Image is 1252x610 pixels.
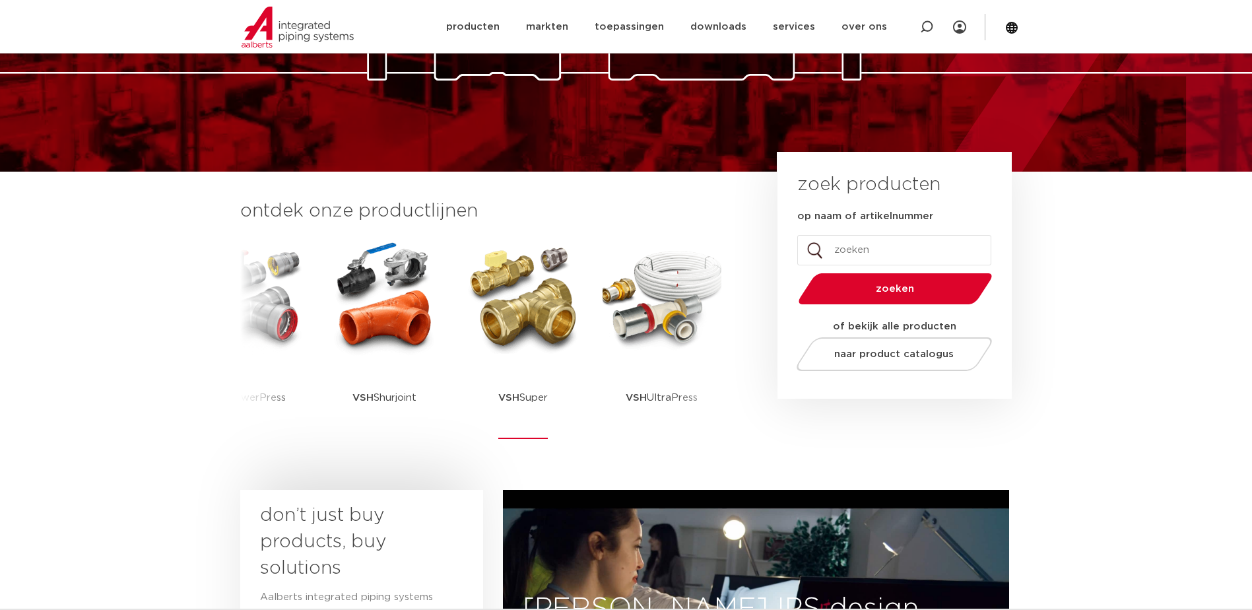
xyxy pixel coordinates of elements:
[260,502,440,582] h3: don’t just buy products, buy solutions
[797,235,991,265] input: zoeken
[626,393,647,403] strong: VSH
[352,393,374,403] strong: VSH
[793,272,997,306] button: zoeken
[797,210,933,223] label: op naam of artikelnummer
[206,356,286,439] p: PowerPress
[240,198,733,224] h3: ontdek onze productlijnen
[832,284,958,294] span: zoeken
[797,172,940,198] h3: zoek producten
[603,238,721,439] a: VSHUltraPress
[325,238,444,439] a: VSHShurjoint
[626,356,698,439] p: UltraPress
[498,393,519,403] strong: VSH
[352,356,416,439] p: Shurjoint
[834,349,954,359] span: naar product catalogus
[464,238,583,439] a: VSHSuper
[833,322,956,331] strong: of bekijk alle producten
[187,238,306,439] a: PowerPress
[498,356,548,439] p: Super
[793,337,995,371] a: naar product catalogus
